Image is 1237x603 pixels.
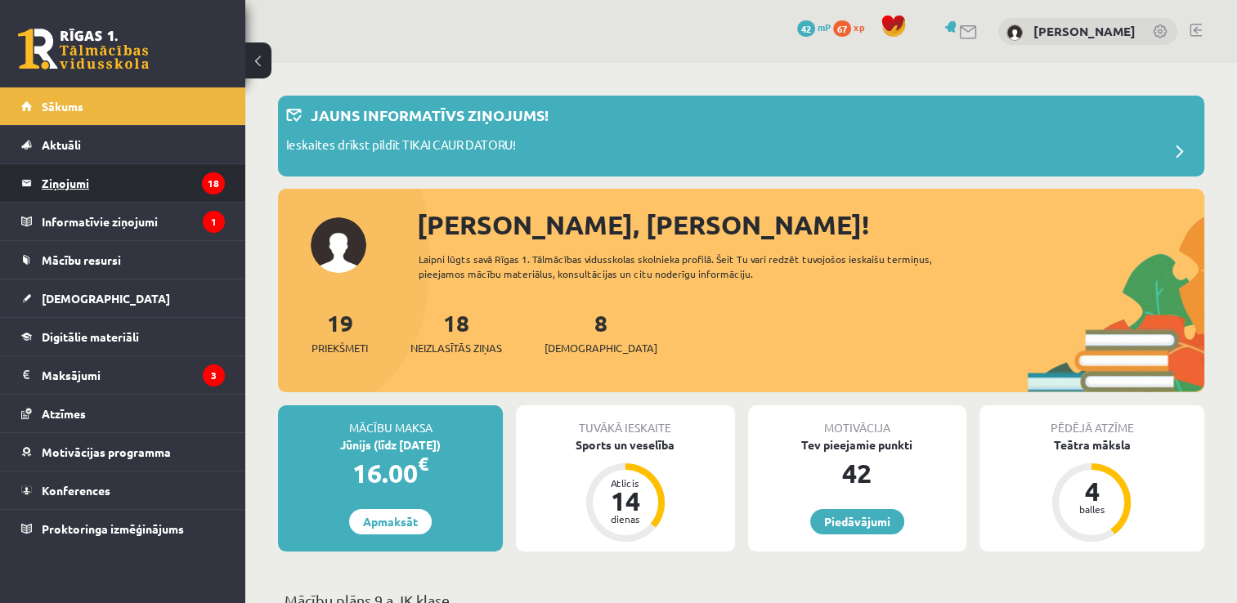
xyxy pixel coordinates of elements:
div: Sports un veselība [516,436,734,453]
a: 18Neizlasītās ziņas [410,308,502,356]
span: Proktoringa izmēģinājums [42,521,184,536]
div: Motivācija [748,405,966,436]
a: Motivācijas programma [21,433,225,471]
span: Aktuāli [42,137,81,152]
span: 42 [797,20,815,37]
legend: Maksājumi [42,356,225,394]
a: Apmaksāt [349,509,432,534]
div: balles [1067,504,1116,514]
a: Jauns informatīvs ziņojums! Ieskaites drīkst pildīt TIKAI CAUR DATORU! [286,104,1196,168]
a: Sports un veselība Atlicis 14 dienas [516,436,734,544]
span: Sākums [42,99,83,114]
a: Maksājumi3 [21,356,225,394]
a: Aktuāli [21,126,225,163]
a: 42 mP [797,20,831,33]
div: Tuvākā ieskaite [516,405,734,436]
span: Mācību resursi [42,252,121,267]
div: 16.00 [278,453,503,493]
span: 67 [833,20,851,37]
div: dienas [601,514,650,524]
a: [PERSON_NAME] [1033,23,1136,39]
a: Atzīmes [21,395,225,432]
a: 67 xp [833,20,872,33]
div: Atlicis [601,478,650,488]
a: [DEMOGRAPHIC_DATA] [21,279,225,317]
span: Konferences [42,483,110,498]
p: Jauns informatīvs ziņojums! [311,104,549,126]
a: Proktoringa izmēģinājums [21,510,225,547]
legend: Ziņojumi [42,164,225,202]
a: Piedāvājumi [810,509,904,534]
p: Ieskaites drīkst pildīt TIKAI CAUR DATORU! [286,136,516,159]
span: € [418,452,428,476]
span: Priekšmeti [311,340,368,356]
a: Digitālie materiāli [21,318,225,355]
div: 4 [1067,478,1116,504]
a: Ziņojumi18 [21,164,225,202]
span: [DEMOGRAPHIC_DATA] [545,340,657,356]
a: Teātra māksla 4 balles [979,436,1204,544]
div: Laipni lūgts savā Rīgas 1. Tālmācības vidusskolas skolnieka profilā. Šeit Tu vari redzēt tuvojošo... [419,252,975,281]
span: mP [818,20,831,33]
span: Digitālie materiāli [42,329,139,344]
span: Atzīmes [42,406,86,421]
div: Mācību maksa [278,405,503,436]
i: 18 [202,172,225,194]
a: Sākums [21,87,225,125]
div: 42 [748,453,966,493]
div: 14 [601,488,650,514]
a: Konferences [21,471,225,509]
img: Ivanda Kokina [1006,25,1023,41]
a: Rīgas 1. Tālmācības vidusskola [18,29,149,69]
div: Pēdējā atzīme [979,405,1204,436]
div: Teātra māksla [979,436,1204,453]
div: Jūnijs (līdz [DATE]) [278,436,503,453]
a: 8[DEMOGRAPHIC_DATA] [545,308,657,356]
span: Motivācijas programma [42,444,171,459]
a: Mācību resursi [21,241,225,279]
a: 19Priekšmeti [311,308,368,356]
legend: Informatīvie ziņojumi [42,203,225,240]
span: [DEMOGRAPHIC_DATA] [42,291,170,306]
span: Neizlasītās ziņas [410,340,502,356]
div: Tev pieejamie punkti [748,436,966,453]
span: xp [854,20,864,33]
i: 1 [203,211,225,233]
div: [PERSON_NAME], [PERSON_NAME]! [417,205,1204,244]
a: Informatīvie ziņojumi1 [21,203,225,240]
i: 3 [203,364,225,386]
